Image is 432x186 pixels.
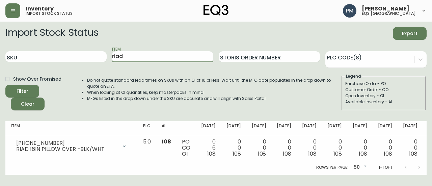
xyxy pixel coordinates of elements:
div: 0 0 [277,139,291,157]
div: 0 0 [327,139,342,157]
span: OI [182,150,188,158]
span: Export [398,29,421,38]
span: 108 [258,150,266,158]
div: 0 0 [226,139,241,157]
li: MFGs listed in the drop down under the SKU are accurate and will align with Sales Portal. [87,96,341,102]
th: AI [156,121,177,136]
span: 108 [308,150,317,158]
div: 50 [351,162,368,173]
p: 1-1 of 1 [379,164,392,170]
button: Clear [11,98,45,110]
p: Rows per page: [316,164,348,170]
th: [DATE] [221,121,246,136]
span: 108 [384,150,392,158]
th: Item [5,121,138,136]
th: [DATE] [196,121,221,136]
div: Available Inventory - AI [345,99,422,105]
span: 108 [333,150,342,158]
div: 0 0 [353,139,367,157]
li: Do not quote standard lead times on SKUs with an OI of 10 or less. Wait until the MFG date popula... [87,77,341,89]
span: Show Over Promised [13,76,61,83]
div: 0 0 [302,139,317,157]
li: When looking at OI quantities, keep masterpacks in mind. [87,89,341,96]
th: PLC [138,121,156,136]
img: logo [204,5,228,16]
div: Filter [17,87,28,96]
button: Export [393,27,427,40]
span: [PERSON_NAME] [362,6,409,11]
th: [DATE] [322,121,347,136]
div: 0 0 [403,139,417,157]
th: [DATE] [271,121,297,136]
th: [DATE] [297,121,322,136]
div: PO CO [182,139,190,157]
div: 0 6 [201,139,216,157]
button: Filter [5,85,39,98]
div: Customer Order - CO [345,87,422,93]
span: 108 [283,150,291,158]
td: 5.0 [138,136,156,160]
th: [DATE] [373,121,398,136]
div: RIAD 16IN PILLOW CVER -BLK/WHT [16,146,117,152]
div: [PHONE_NUMBER]RIAD 16IN PILLOW CVER -BLK/WHT [11,139,132,154]
span: 108 [162,138,171,145]
div: Purchase Order - PO [345,81,422,87]
th: [DATE] [398,121,423,136]
span: 108 [233,150,241,158]
div: 0 0 [252,139,266,157]
div: Open Inventory - OI [345,93,422,99]
h5: import stock status [26,11,73,16]
img: 0a7c5790205149dfd4c0ba0a3a48f705 [343,4,356,18]
div: 0 0 [378,139,393,157]
span: Inventory [26,6,54,11]
span: Clear [16,100,39,108]
legend: Legend [345,73,362,79]
h2: Import Stock Status [5,27,98,40]
div: [PHONE_NUMBER] [16,140,117,146]
th: [DATE] [347,121,373,136]
h5: eq3 [GEOGRAPHIC_DATA] [362,11,416,16]
span: 108 [409,150,417,158]
span: 108 [207,150,216,158]
th: [DATE] [246,121,272,136]
span: 108 [359,150,367,158]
